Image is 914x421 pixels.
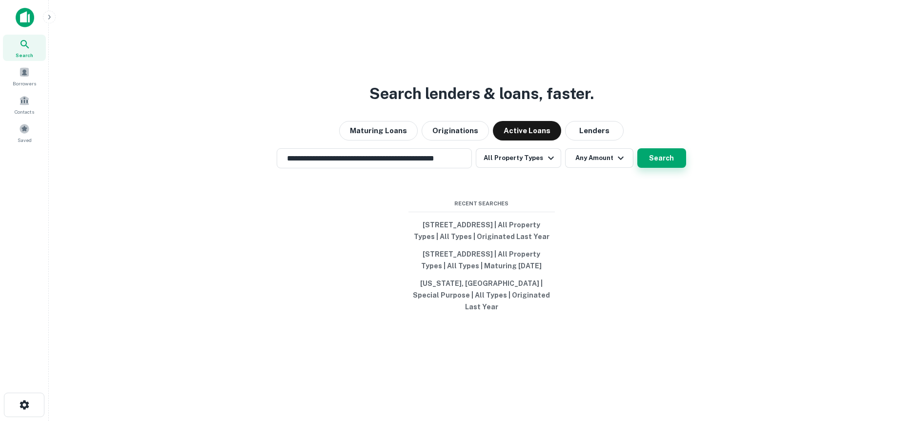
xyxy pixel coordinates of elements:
iframe: Chat Widget [865,312,914,359]
button: Lenders [565,121,624,140]
button: [STREET_ADDRESS] | All Property Types | All Types | Originated Last Year [408,216,555,245]
a: Saved [3,120,46,146]
button: Originations [422,121,489,140]
button: [US_STATE], [GEOGRAPHIC_DATA] | Special Purpose | All Types | Originated Last Year [408,275,555,316]
button: Maturing Loans [339,121,418,140]
button: Active Loans [493,121,561,140]
a: Borrowers [3,63,46,89]
span: Search [16,51,33,59]
button: All Property Types [476,148,561,168]
img: capitalize-icon.png [16,8,34,27]
span: Saved [18,136,32,144]
button: Search [637,148,686,168]
h3: Search lenders & loans, faster. [369,82,594,105]
button: [STREET_ADDRESS] | All Property Types | All Types | Maturing [DATE] [408,245,555,275]
span: Contacts [15,108,34,116]
span: Recent Searches [408,200,555,208]
span: Borrowers [13,80,36,87]
button: Any Amount [565,148,633,168]
a: Contacts [3,91,46,118]
a: Search [3,35,46,61]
